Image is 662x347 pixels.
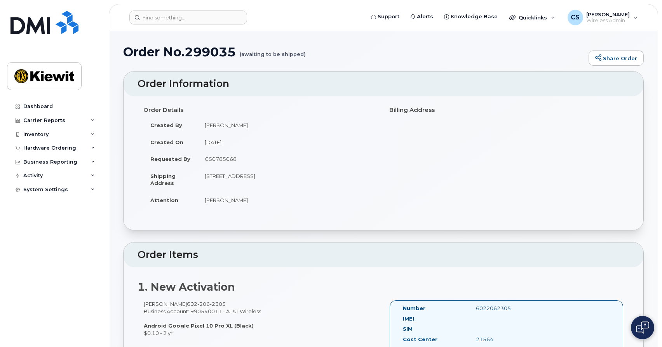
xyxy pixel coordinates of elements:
label: IMEI [403,315,414,323]
div: 6022062305 [470,305,573,312]
td: [PERSON_NAME] [198,117,378,134]
strong: 1. New Activation [138,281,235,293]
td: [DATE] [198,134,378,151]
h4: Order Details [143,107,378,113]
div: [PERSON_NAME] Business Account: 990540011 - AT&T Wireless $0.10 - 2 yr [138,300,383,337]
label: Cost Center [403,336,437,343]
div: 21564 [470,336,573,343]
small: (awaiting to be shipped) [240,45,306,57]
strong: Attention [150,197,178,203]
h1: Order No.299035 [123,45,585,59]
span: 602 [187,301,226,307]
td: [PERSON_NAME] [198,192,378,209]
strong: Requested By [150,156,190,162]
label: SIM [403,325,413,333]
img: Open chat [636,321,649,334]
strong: Created By [150,122,182,128]
strong: Android Google Pixel 10 Pro XL (Black) [144,323,254,329]
span: 206 [197,301,210,307]
h2: Order Information [138,78,629,89]
a: Share Order [589,51,644,66]
strong: Created On [150,139,183,145]
strong: Shipping Address [150,173,176,187]
h2: Order Items [138,249,629,260]
span: 2305 [210,301,226,307]
h4: Billing Address [389,107,624,113]
td: [STREET_ADDRESS] [198,167,378,192]
label: Number [403,305,425,312]
td: CS0785068 [198,150,378,167]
